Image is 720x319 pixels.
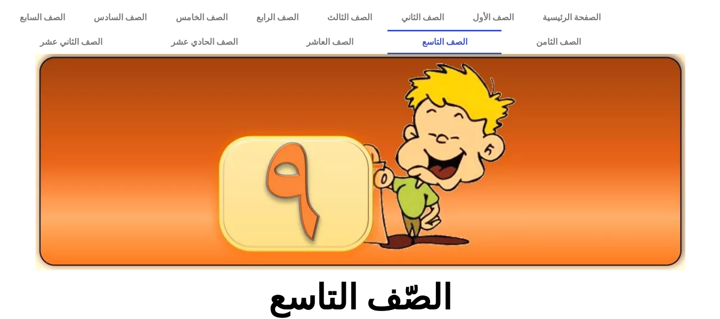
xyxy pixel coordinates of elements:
[161,5,242,30] a: الصف الخامس
[5,5,79,30] a: الصف السابع
[242,5,313,30] a: الصف الرابع
[136,30,272,54] a: الصف الحادي عشر
[272,30,387,54] a: الصف العاشر
[313,5,386,30] a: الصف الثالث
[79,5,161,30] a: الصف السادس
[501,30,615,54] a: الصف الثامن
[387,5,458,30] a: الصف الثاني
[184,277,536,318] h2: الصّف التاسع
[528,5,615,30] a: الصفحة الرئيسية
[5,30,136,54] a: الصف الثاني عشر
[458,5,528,30] a: الصف الأول
[387,30,501,54] a: الصف التاسع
